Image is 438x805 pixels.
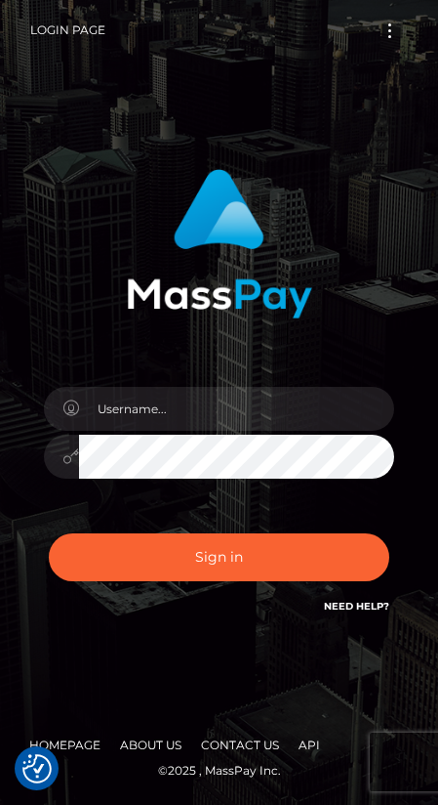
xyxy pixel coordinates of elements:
a: About Us [112,730,189,760]
button: Toggle navigation [372,18,408,44]
button: Sign in [49,533,389,581]
a: API [291,730,328,760]
a: Login Page [30,10,105,51]
img: Revisit consent button [22,754,52,784]
div: © 2025 , MassPay Inc. [15,760,423,782]
a: Contact Us [193,730,287,760]
button: Consent Preferences [22,754,52,784]
input: Username... [79,387,394,431]
img: MassPay Login [127,169,312,318]
a: Homepage [21,730,108,760]
a: Need Help? [324,600,389,613]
